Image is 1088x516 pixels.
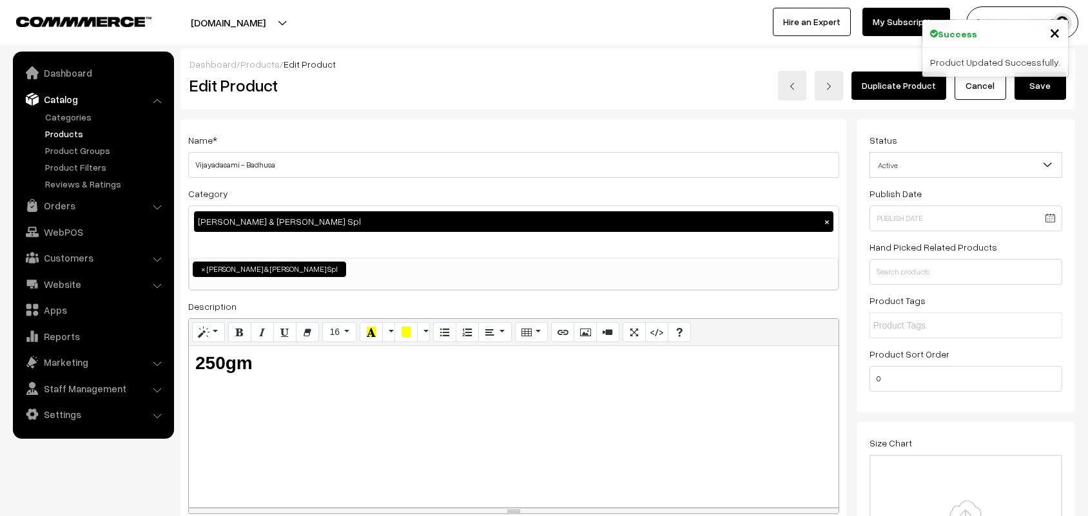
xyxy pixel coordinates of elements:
[869,436,912,450] label: Size Chart
[16,272,170,296] a: Website
[240,59,280,70] a: Products
[16,298,170,321] a: Apps
[228,322,251,343] button: Bold (CTRL+B)
[360,322,383,343] button: Recent Color
[382,322,395,343] button: More Color
[478,322,511,343] button: Paragraph
[394,322,418,343] button: Background Color
[194,211,833,232] div: [PERSON_NAME] & [PERSON_NAME] Spl
[773,8,851,36] a: Hire an Expert
[16,13,129,28] a: COMMMERCE
[456,322,479,343] button: Ordered list (CTRL+SHIFT+NUM8)
[322,322,356,343] button: Font Size
[16,350,170,374] a: Marketing
[869,347,949,361] label: Product Sort Order
[1053,13,1072,32] img: user
[329,327,340,337] span: 16
[42,160,170,174] a: Product Filters
[788,82,796,90] img: left-arrow.png
[42,110,170,124] a: Categories
[42,127,170,140] a: Products
[16,325,170,348] a: Reports
[869,259,1063,285] input: Search products
[16,88,170,111] a: Catalog
[938,27,977,41] strong: Success
[189,59,237,70] a: Dashboard
[42,144,170,157] a: Product Groups
[869,240,997,254] label: Hand Picked Related Products
[1049,20,1060,44] span: ×
[284,59,336,70] span: Edit Product
[870,154,1062,177] span: Active
[966,6,1078,39] button: [PERSON_NAME] s…
[16,377,170,400] a: Staff Management
[146,6,311,39] button: [DOMAIN_NAME]
[16,220,170,244] a: WebPOS
[596,322,619,343] button: Video
[192,322,225,343] button: Style
[955,72,1006,100] a: Cancel
[869,205,1063,231] input: Publish Date
[42,177,170,191] a: Reviews & Ratings
[645,322,668,343] button: Code View
[825,82,833,90] img: right-arrow.png
[551,322,574,343] button: Link (CTRL+K)
[1049,23,1060,42] button: Close
[189,57,1066,71] div: / /
[873,319,986,332] input: Product Tags
[869,133,897,147] label: Status
[188,133,217,147] label: Name
[821,216,833,227] button: ×
[574,322,597,343] button: Picture
[189,75,543,95] h2: Edit Product
[188,152,839,178] input: Name
[668,322,691,343] button: Help
[623,322,646,343] button: Full Screen
[188,300,237,313] label: Description
[869,152,1063,178] span: Active
[515,322,548,343] button: Table
[189,508,839,513] div: resize
[417,322,430,343] button: More Color
[16,61,170,84] a: Dashboard
[273,322,296,343] button: Underline (CTRL+U)
[1015,72,1066,100] button: Save
[195,353,253,373] b: 250gm
[862,8,950,36] a: My Subscription
[869,366,1063,392] input: Enter Number
[869,294,926,307] label: Product Tags
[851,72,946,100] a: Duplicate Product
[251,322,274,343] button: Italic (CTRL+I)
[16,194,170,217] a: Orders
[16,246,170,269] a: Customers
[433,322,456,343] button: Unordered list (CTRL+SHIFT+NUM7)
[296,322,319,343] button: Remove Font Style (CTRL+\)
[869,187,922,200] label: Publish Date
[16,17,151,26] img: COMMMERCE
[922,48,1068,77] div: Product Updated Successfully.
[16,403,170,426] a: Settings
